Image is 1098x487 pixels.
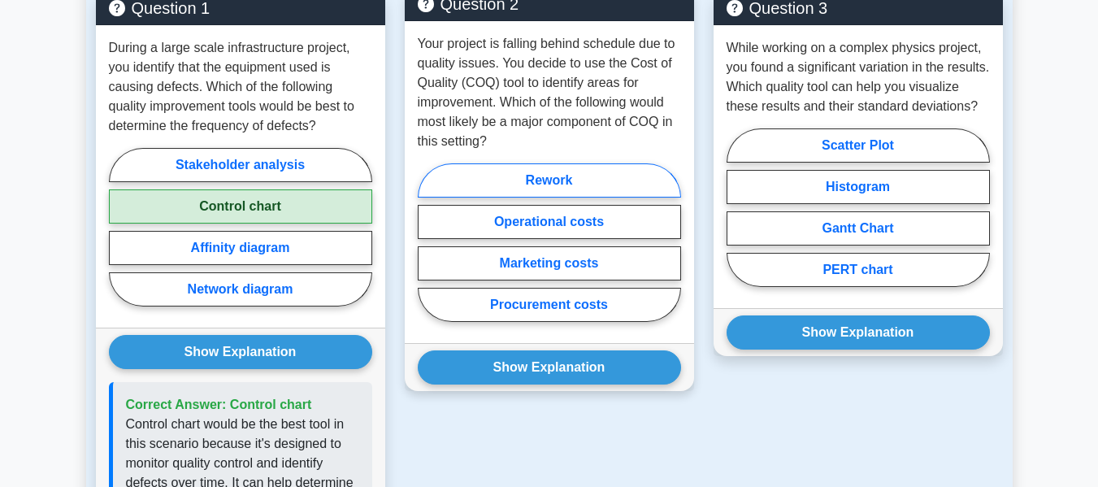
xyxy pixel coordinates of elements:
[126,398,312,411] span: Correct Answer: Control chart
[418,34,681,151] p: Your project is falling behind schedule due to quality issues. You decide to use the Cost of Qual...
[418,288,681,322] label: Procurement costs
[109,38,372,136] p: During a large scale infrastructure project, you identify that the equipment used is causing defe...
[109,231,372,265] label: Affinity diagram
[727,38,990,116] p: While working on a complex physics project, you found a significant variation in the results. Whi...
[727,211,990,246] label: Gantt Chart
[109,148,372,182] label: Stakeholder analysis
[418,205,681,239] label: Operational costs
[418,163,681,198] label: Rework
[727,253,990,287] label: PERT chart
[109,272,372,307] label: Network diagram
[727,128,990,163] label: Scatter Plot
[109,189,372,224] label: Control chart
[418,350,681,385] button: Show Explanation
[109,335,372,369] button: Show Explanation
[727,170,990,204] label: Histogram
[418,246,681,280] label: Marketing costs
[727,315,990,350] button: Show Explanation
